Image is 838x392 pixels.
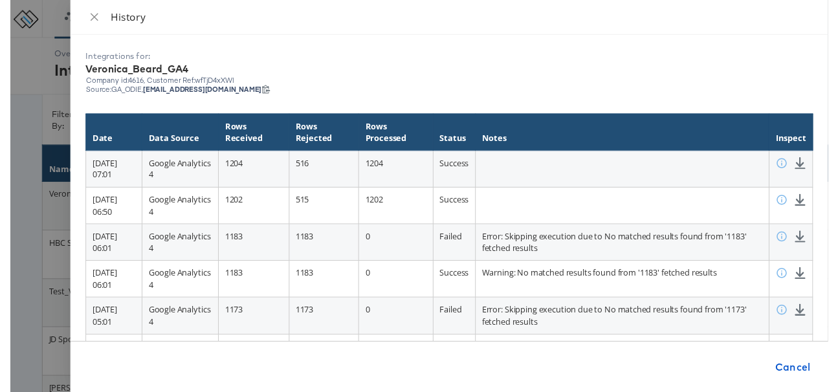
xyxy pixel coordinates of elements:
[285,342,357,380] td: 1173
[483,236,755,260] span: Error: Skipping execution due to No matched results found from '1183' fetched results
[78,305,135,342] td: [DATE] 05:01
[357,154,434,191] td: 1204
[214,342,286,380] td: 1173
[78,230,135,267] td: [DATE] 06:01
[136,87,258,96] strong: [EMAIL_ADDRESS][DOMAIN_NAME]
[285,154,357,191] td: 516
[285,305,357,342] td: 1173
[77,12,95,24] button: Close
[778,363,825,389] button: Cancel
[357,116,434,154] th: Rows Processed
[142,311,205,335] span: Google Analytics 4
[77,78,822,87] div: Company id: 4616 , Customer Ref: wfTjD4xXWl
[214,192,286,230] td: 1202
[476,116,777,154] th: Notes
[357,305,434,342] td: 0
[78,116,135,154] th: Date
[440,161,470,173] span: Success
[777,116,822,154] th: Inspect
[440,199,470,210] span: Success
[78,154,135,191] td: [DATE] 07:01
[77,63,822,78] div: Veronica_Beard_GA4
[78,192,135,230] td: [DATE] 06:50
[142,199,205,223] span: Google Analytics 4
[784,367,820,385] span: Cancel
[142,161,205,185] span: Google Analytics 4
[214,305,286,342] td: 1173
[81,12,91,23] span: close
[214,230,286,267] td: 1183
[440,274,470,285] span: Success
[285,230,357,267] td: 1183
[135,116,214,154] th: Data Source
[357,192,434,230] td: 1202
[142,236,205,260] span: Google Analytics 4
[214,116,286,154] th: Rows Received
[357,267,434,305] td: 0
[214,154,286,191] td: 1204
[78,342,135,380] td: [DATE] 05:01
[103,10,822,25] div: History
[357,342,434,380] td: 0
[433,116,476,154] th: Status
[285,192,357,230] td: 515
[214,267,286,305] td: 1183
[440,236,463,248] span: Failed
[483,274,724,285] span: Warning: No matched results found from '1183' fetched results
[285,267,357,305] td: 1183
[78,87,822,96] div: Source: GA_ODIE,
[78,267,135,305] td: [DATE] 06:01
[483,311,755,335] span: Error: Skipping execution due to No matched results found from '1173' fetched results
[77,51,822,63] div: Integrations for:
[357,230,434,267] td: 0
[440,311,463,323] span: Failed
[142,274,205,298] span: Google Analytics 4
[285,116,357,154] th: Rows Rejected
